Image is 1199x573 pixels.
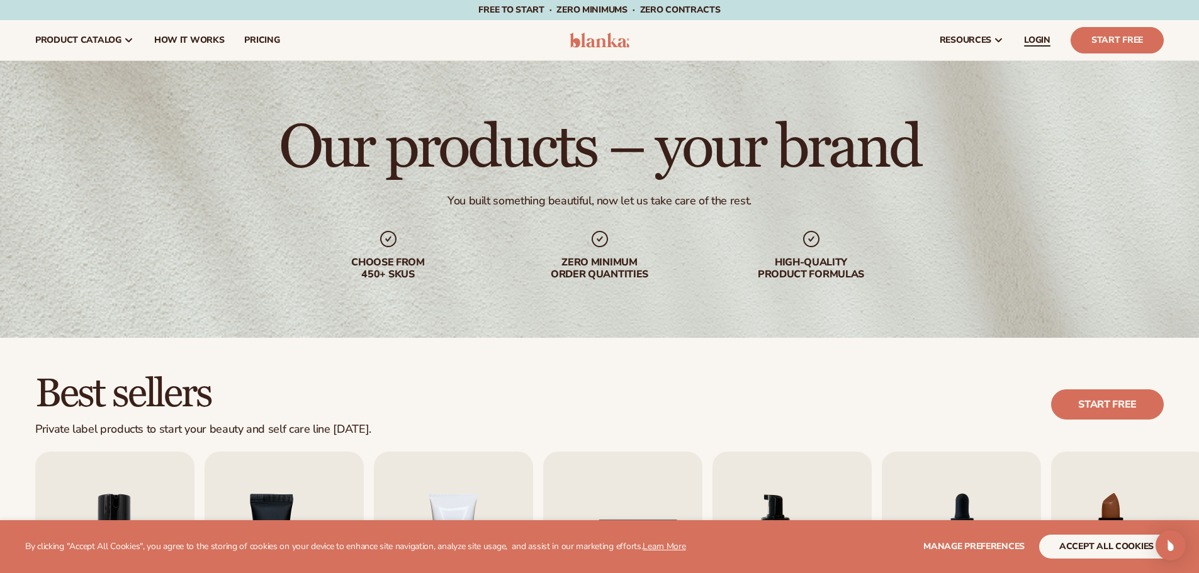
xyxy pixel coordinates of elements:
[35,373,371,415] h2: Best sellers
[448,194,751,208] div: You built something beautiful, now let us take care of the rest.
[1051,389,1164,420] a: Start free
[1024,35,1050,45] span: LOGIN
[25,542,686,552] p: By clicking "Accept All Cookies", you agree to the storing of cookies on your device to enhance s...
[35,423,371,437] div: Private label products to start your beauty and self care line [DATE].
[308,257,469,281] div: Choose from 450+ Skus
[35,35,121,45] span: product catalog
[25,20,144,60] a: product catalog
[570,33,629,48] img: logo
[234,20,290,60] a: pricing
[940,35,991,45] span: resources
[1071,27,1164,53] a: Start Free
[478,4,720,16] span: Free to start · ZERO minimums · ZERO contracts
[930,20,1014,60] a: resources
[923,540,1025,552] span: Manage preferences
[1014,20,1061,60] a: LOGIN
[731,257,892,281] div: High-quality product formulas
[154,35,225,45] span: How It Works
[519,257,680,281] div: Zero minimum order quantities
[923,535,1025,559] button: Manage preferences
[1156,530,1186,560] div: Open Intercom Messenger
[244,35,279,45] span: pricing
[643,540,685,552] a: Learn More
[144,20,235,60] a: How It Works
[279,118,920,179] h1: Our products – your brand
[1039,535,1174,559] button: accept all cookies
